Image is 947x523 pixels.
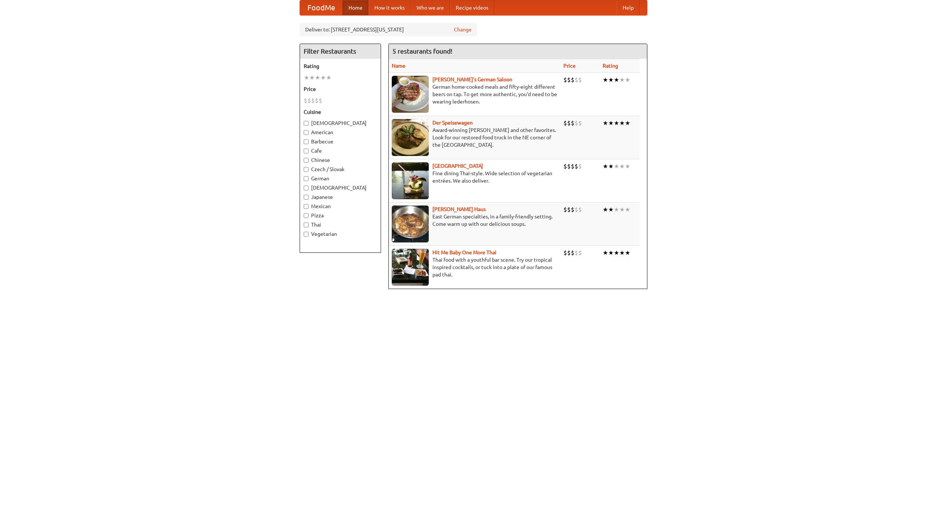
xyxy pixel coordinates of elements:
label: [DEMOGRAPHIC_DATA] [304,184,377,191]
li: ★ [614,206,619,214]
label: [DEMOGRAPHIC_DATA] [304,119,377,127]
li: $ [563,249,567,257]
li: $ [574,76,578,84]
a: Rating [603,63,618,69]
a: Der Speisewagen [432,120,473,126]
li: ★ [603,249,608,257]
li: ★ [619,119,625,127]
ng-pluralize: 5 restaurants found! [392,48,452,55]
h5: Price [304,85,377,93]
input: Mexican [304,204,309,209]
img: esthers.jpg [392,76,429,113]
label: Thai [304,221,377,228]
li: ★ [326,74,331,82]
li: ★ [614,249,619,257]
li: $ [567,119,571,127]
li: ★ [608,76,614,84]
a: [GEOGRAPHIC_DATA] [432,163,483,169]
img: kohlhaus.jpg [392,206,429,242]
li: $ [567,162,571,170]
li: ★ [315,74,320,82]
li: $ [563,206,567,214]
h4: Filter Restaurants [300,44,381,59]
li: $ [571,119,574,127]
li: ★ [304,74,309,82]
li: ★ [603,162,608,170]
li: $ [571,249,574,257]
input: Pizza [304,213,309,218]
li: ★ [625,119,630,127]
li: $ [563,76,567,84]
li: $ [563,162,567,170]
input: [DEMOGRAPHIC_DATA] [304,186,309,190]
li: $ [578,249,582,257]
li: $ [578,119,582,127]
li: ★ [625,206,630,214]
li: ★ [625,249,630,257]
li: $ [304,96,307,105]
a: [PERSON_NAME] Haus [432,206,486,212]
input: American [304,130,309,135]
p: German home-cooked meals and fifty-eight different beers on tap. To get more authentic, you'd nee... [392,83,557,105]
li: ★ [625,76,630,84]
input: Cafe [304,149,309,153]
label: German [304,175,377,182]
li: $ [567,76,571,84]
a: How it works [368,0,411,15]
label: Czech / Slovak [304,166,377,173]
a: Name [392,63,405,69]
li: ★ [619,162,625,170]
li: ★ [614,76,619,84]
li: ★ [603,119,608,127]
input: Thai [304,223,309,227]
input: Czech / Slovak [304,167,309,172]
li: ★ [614,119,619,127]
img: babythai.jpg [392,249,429,286]
h5: Rating [304,62,377,70]
li: ★ [619,249,625,257]
li: $ [571,206,574,214]
li: ★ [625,162,630,170]
label: Japanese [304,193,377,201]
label: Cafe [304,147,377,154]
li: ★ [608,206,614,214]
a: [PERSON_NAME]'s German Saloon [432,77,512,82]
li: $ [574,162,578,170]
a: Change [454,26,472,33]
li: ★ [608,119,614,127]
li: ★ [608,249,614,257]
li: ★ [309,74,315,82]
li: ★ [603,76,608,84]
li: $ [571,76,574,84]
label: Vegetarian [304,230,377,238]
input: Barbecue [304,139,309,144]
label: Barbecue [304,138,377,145]
li: $ [563,119,567,127]
li: ★ [619,76,625,84]
div: Deliver to: [STREET_ADDRESS][US_STATE] [300,23,477,36]
a: Hit Me Baby One More Thai [432,249,496,255]
p: Fine dining Thai-style. Wide selection of vegetarian entrées. We also deliver. [392,170,557,184]
input: Japanese [304,195,309,200]
label: Mexican [304,203,377,210]
li: ★ [614,162,619,170]
li: $ [311,96,315,105]
li: $ [574,206,578,214]
a: Price [563,63,576,69]
li: ★ [608,162,614,170]
label: American [304,129,377,136]
li: $ [578,206,582,214]
p: East German specialties, in a family-friendly setting. Come warm up with our delicious soups. [392,213,557,228]
input: [DEMOGRAPHIC_DATA] [304,121,309,126]
img: satay.jpg [392,162,429,199]
a: Help [617,0,640,15]
li: $ [567,206,571,214]
li: $ [574,249,578,257]
li: $ [307,96,311,105]
label: Chinese [304,156,377,164]
li: $ [319,96,322,105]
a: Who we are [411,0,450,15]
